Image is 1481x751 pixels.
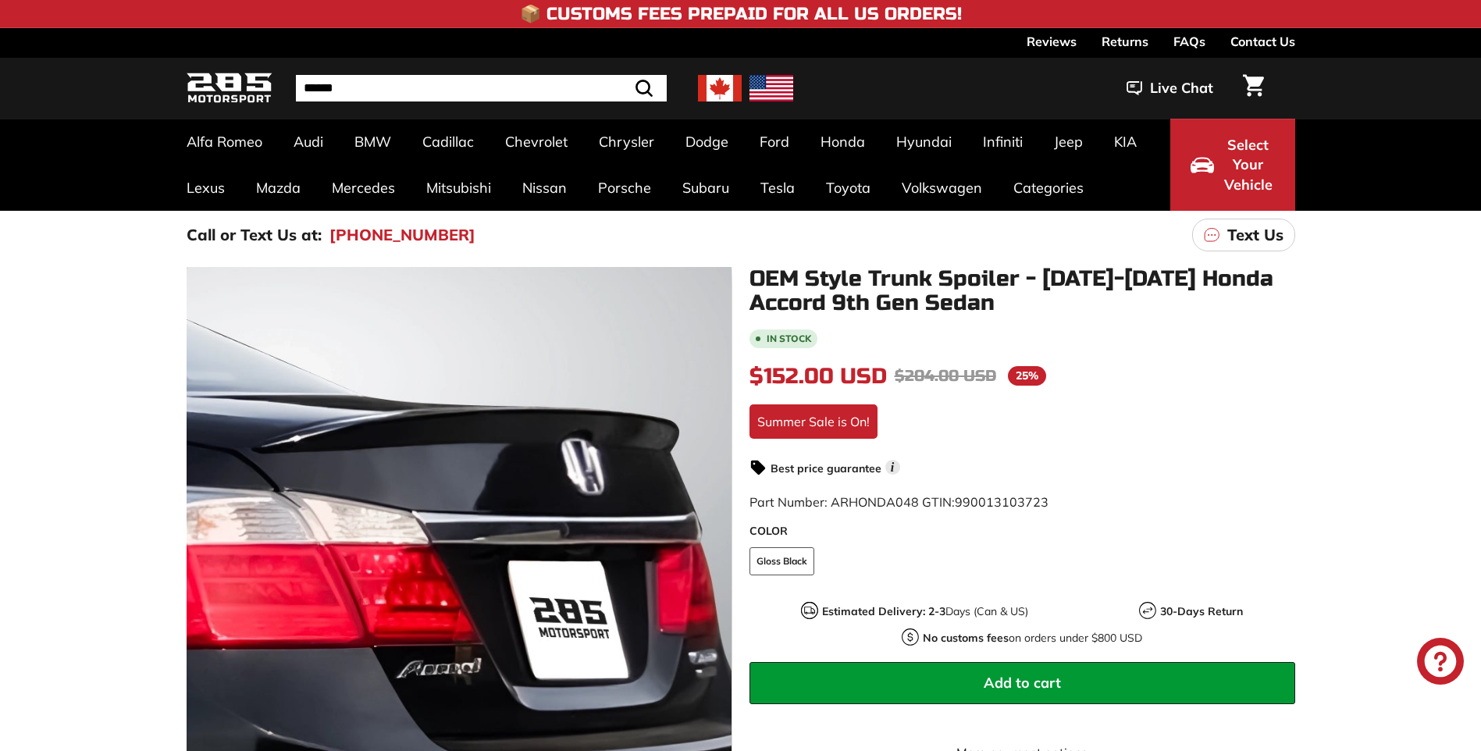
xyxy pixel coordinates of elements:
a: Lexus [171,165,240,211]
label: COLOR [749,523,1295,539]
a: Nissan [507,165,582,211]
strong: No customs fees [923,631,1009,645]
a: Contact Us [1230,28,1295,55]
a: Jeep [1038,119,1098,165]
a: Mazda [240,165,316,211]
p: Call or Text Us at: [187,223,322,247]
span: i [885,460,900,475]
a: Alfa Romeo [171,119,278,165]
a: KIA [1098,119,1152,165]
button: Live Chat [1106,69,1234,108]
a: Hyundai [881,119,967,165]
a: Mitsubishi [411,165,507,211]
button: Select Your Vehicle [1170,119,1295,211]
a: Dodge [670,119,744,165]
span: $204.00 USD [895,366,996,386]
a: Volkswagen [886,165,998,211]
p: Days (Can & US) [822,603,1028,620]
strong: Estimated Delivery: 2-3 [822,604,945,618]
a: Chevrolet [490,119,583,165]
b: In stock [767,334,811,343]
a: Cadillac [407,119,490,165]
a: Honda [805,119,881,165]
a: [PHONE_NUMBER] [329,223,475,247]
a: Porsche [582,165,667,211]
span: 990013103723 [955,494,1048,510]
strong: 30-Days Return [1160,604,1243,618]
input: Search [296,75,667,101]
a: Ford [744,119,805,165]
p: Text Us [1227,223,1283,247]
span: Part Number: ARHONDA048 GTIN: [749,494,1048,510]
a: Subaru [667,165,745,211]
span: Live Chat [1150,78,1213,98]
p: on orders under $800 USD [923,630,1142,646]
a: Categories [998,165,1099,211]
button: Add to cart [749,662,1295,704]
a: Text Us [1192,219,1295,251]
span: Add to cart [984,674,1061,692]
a: Infiniti [967,119,1038,165]
h4: 📦 Customs Fees Prepaid for All US Orders! [520,5,962,23]
div: Summer Sale is On! [749,404,878,439]
a: Tesla [745,165,810,211]
span: 25% [1008,366,1046,386]
a: FAQs [1173,28,1205,55]
a: Chrysler [583,119,670,165]
strong: Best price guarantee [771,461,881,475]
span: Select Your Vehicle [1222,135,1275,195]
h1: OEM Style Trunk Spoiler - [DATE]-[DATE] Honda Accord 9th Gen Sedan [749,267,1295,315]
inbox-online-store-chat: Shopify online store chat [1412,638,1469,689]
a: Reviews [1027,28,1077,55]
a: Cart [1234,62,1273,115]
a: Returns [1102,28,1148,55]
a: Mercedes [316,165,411,211]
span: $152.00 USD [749,363,887,390]
a: Audi [278,119,339,165]
a: BMW [339,119,407,165]
a: Toyota [810,165,886,211]
img: Logo_285_Motorsport_areodynamics_components [187,70,272,107]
